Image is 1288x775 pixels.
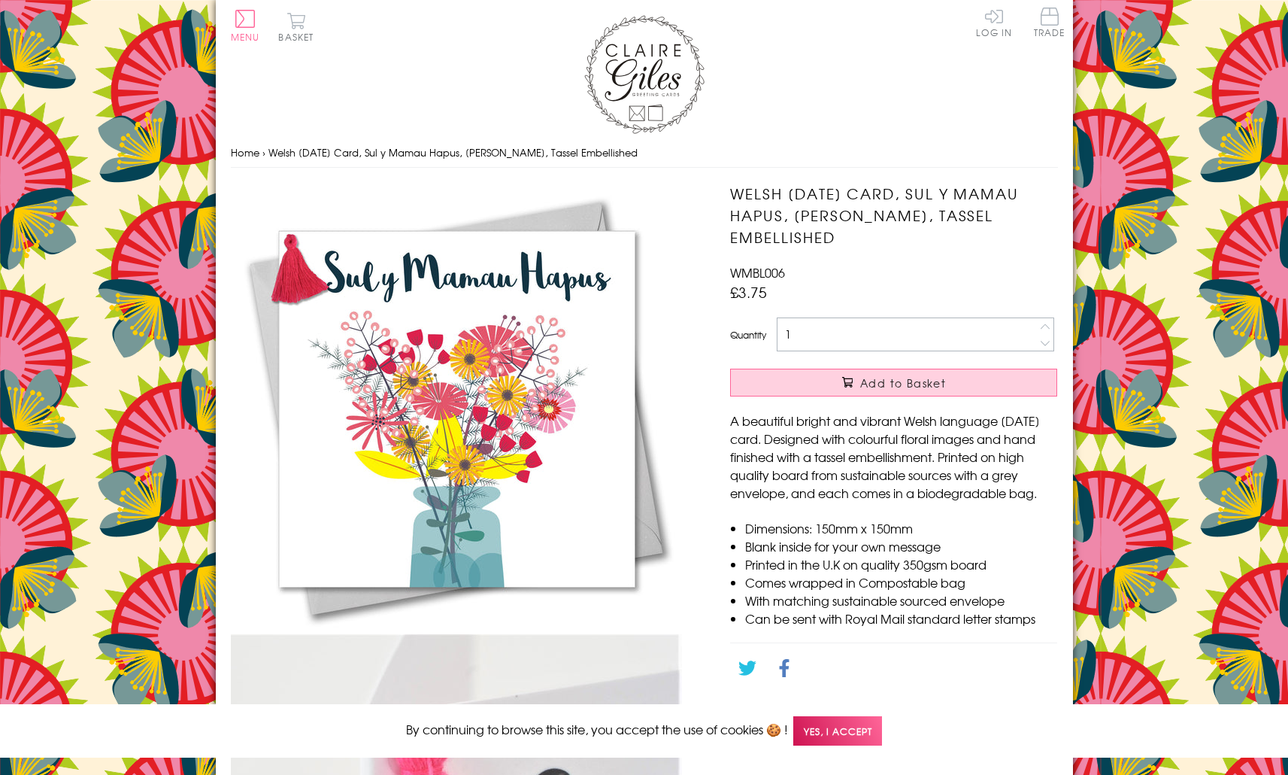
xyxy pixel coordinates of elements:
[745,519,1057,537] li: Dimensions: 150mm x 150mm
[745,609,1057,628] li: Can be sent with Royal Mail standard letter stamps
[231,10,260,41] button: Menu
[745,591,1057,609] li: With matching sustainable sourced envelope
[745,537,1057,555] li: Blank inside for your own message
[1034,8,1065,37] span: Trade
[231,138,1058,169] nav: breadcrumbs
[976,8,1012,37] a: Log In
[745,555,1057,573] li: Printed in the U.K on quality 350gsm board
[745,573,1057,591] li: Comes wrapped in Compostable bag
[743,700,889,718] a: Go back to the collection
[1034,8,1065,40] a: Trade
[730,263,785,281] span: WMBL006
[262,145,265,160] span: ›
[231,30,260,44] span: Menu
[730,369,1057,397] button: Add to Basket
[730,183,1057,248] h1: Welsh [DATE] Card, Sul y Mamau Hapus, [PERSON_NAME], Tassel Embellished
[860,375,946,391] span: Add to Basket
[793,716,882,746] span: Yes, I accept
[730,412,1057,502] p: A beautiful bright and vibrant Welsh language [DATE] card. Designed with colourful floral images ...
[231,145,259,160] a: Home
[730,281,767,302] span: £3.75
[276,12,317,41] button: Basket
[730,328,766,342] label: Quantity
[231,183,682,634] img: Welsh Mother's Day Card, Sul y Mamau Hapus, Bouquet, Tassel Embellished
[268,145,638,160] span: Welsh [DATE] Card, Sul y Mamau Hapus, [PERSON_NAME], Tassel Embellished
[584,15,705,134] img: Claire Giles Greetings Cards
